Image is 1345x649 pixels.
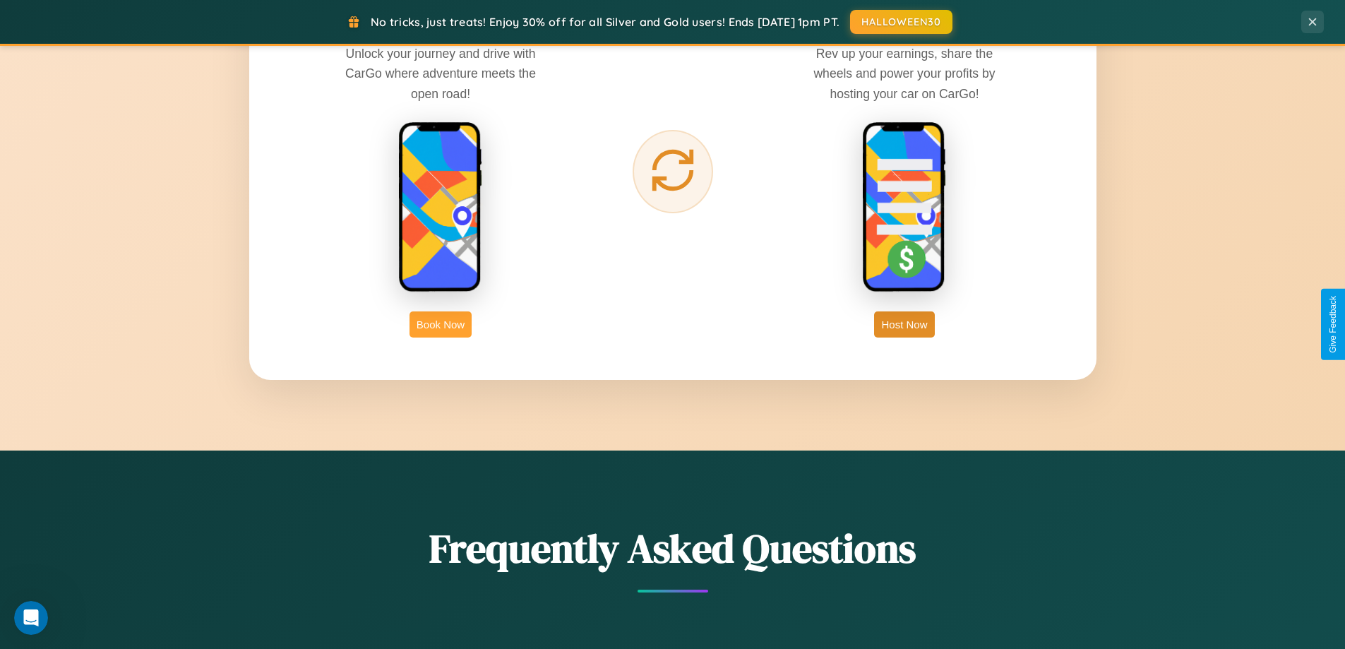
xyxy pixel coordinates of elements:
button: Book Now [410,311,472,338]
img: host phone [862,121,947,294]
div: Give Feedback [1328,296,1338,353]
p: Unlock your journey and drive with CarGo where adventure meets the open road! [335,44,546,103]
button: HALLOWEEN30 [850,10,952,34]
h2: Frequently Asked Questions [249,521,1096,576]
span: No tricks, just treats! Enjoy 30% off for all Silver and Gold users! Ends [DATE] 1pm PT. [371,15,839,29]
button: Host Now [874,311,934,338]
p: Rev up your earnings, share the wheels and power your profits by hosting your car on CarGo! [799,44,1010,103]
img: rent phone [398,121,483,294]
iframe: Intercom live chat [14,601,48,635]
